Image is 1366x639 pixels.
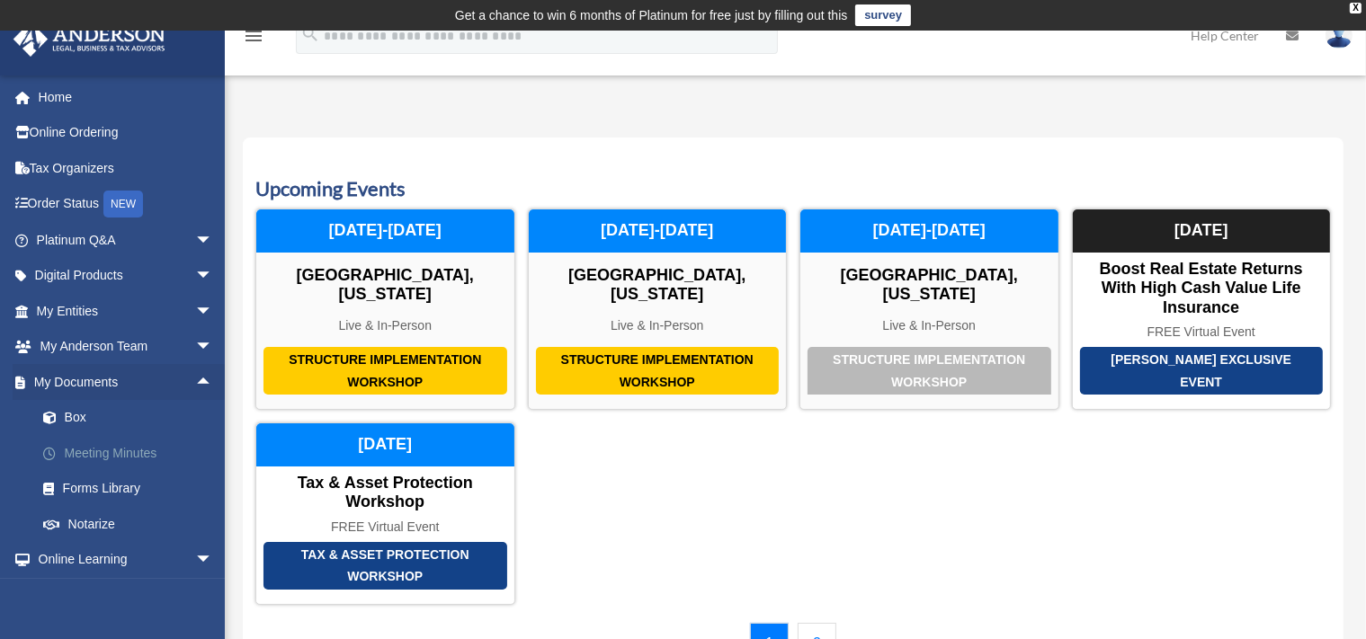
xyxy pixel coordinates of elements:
span: arrow_drop_down [195,258,231,295]
i: search [300,24,320,44]
div: [DATE]-[DATE] [256,209,514,253]
i: menu [243,25,264,47]
a: Box [25,400,240,436]
div: [DATE] [1073,209,1331,253]
div: NEW [103,191,143,217]
div: close [1350,3,1362,13]
a: Tax & Asset Protection Workshop Tax & Asset Protection Workshop FREE Virtual Event [DATE] [255,422,515,604]
a: Online Learningarrow_drop_down [13,542,240,578]
div: [GEOGRAPHIC_DATA], [US_STATE] [529,266,787,305]
div: Get a chance to win 6 months of Platinum for free just by filling out this [455,4,848,26]
span: arrow_drop_down [195,542,231,579]
a: My Documentsarrow_drop_up [13,364,240,400]
div: [DATE]-[DATE] [800,209,1058,253]
div: [GEOGRAPHIC_DATA], [US_STATE] [256,266,514,305]
div: [GEOGRAPHIC_DATA], [US_STATE] [800,266,1058,305]
h3: Upcoming Events [255,175,1331,203]
a: Online Ordering [13,115,240,151]
a: My Anderson Teamarrow_drop_down [13,329,240,365]
div: FREE Virtual Event [256,519,514,535]
div: Live & In-Person [800,318,1058,333]
a: survey [855,4,911,26]
div: FREE Virtual Event [1073,324,1331,340]
span: arrow_drop_down [195,293,231,330]
a: Structure Implementation Workshop [GEOGRAPHIC_DATA], [US_STATE] Live & In-Person [DATE]-[DATE] [255,209,515,410]
a: [PERSON_NAME] Exclusive Event Boost Real Estate Returns with High Cash Value Life Insurance FREE ... [1072,209,1332,410]
span: arrow_drop_up [195,364,231,401]
div: Live & In-Person [256,318,514,333]
div: [DATE] [256,423,514,466]
a: Structure Implementation Workshop [GEOGRAPHIC_DATA], [US_STATE] Live & In-Person [DATE]-[DATE] [799,209,1059,410]
div: Tax & Asset Protection Workshop [256,474,514,512]
a: My Entitiesarrow_drop_down [13,293,240,329]
a: Platinum Q&Aarrow_drop_down [13,222,240,258]
span: arrow_drop_down [195,577,231,614]
img: Anderson Advisors Platinum Portal [8,22,171,57]
a: Notarize [25,506,240,542]
span: arrow_drop_down [195,222,231,259]
div: [PERSON_NAME] Exclusive Event [1080,347,1324,395]
a: Digital Productsarrow_drop_down [13,258,240,294]
div: Structure Implementation Workshop [808,347,1051,395]
a: Forms Library [25,471,240,507]
span: arrow_drop_down [195,329,231,366]
div: Structure Implementation Workshop [536,347,780,395]
a: Order StatusNEW [13,186,240,223]
a: Meeting Minutes [25,435,240,471]
div: Structure Implementation Workshop [263,347,507,395]
a: Billingarrow_drop_down [13,577,240,613]
img: User Pic [1326,22,1353,49]
a: Structure Implementation Workshop [GEOGRAPHIC_DATA], [US_STATE] Live & In-Person [DATE]-[DATE] [528,209,788,410]
div: Live & In-Person [529,318,787,333]
div: [DATE]-[DATE] [529,209,787,253]
div: Boost Real Estate Returns with High Cash Value Life Insurance [1073,260,1331,318]
a: menu [243,31,264,47]
div: Tax & Asset Protection Workshop [263,542,507,590]
a: Tax Organizers [13,150,240,186]
a: Home [13,79,240,115]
